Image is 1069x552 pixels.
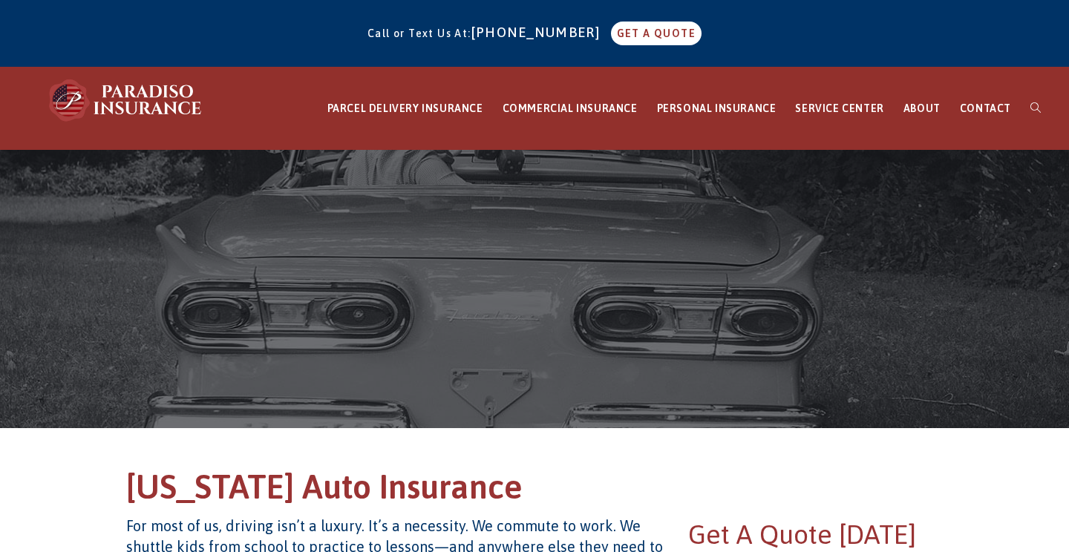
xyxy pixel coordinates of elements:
a: CONTACT [950,68,1021,150]
h1: [US_STATE] Auto Insurance [126,465,943,516]
a: [PHONE_NUMBER] [471,24,608,40]
a: GET A QUOTE [611,22,702,45]
a: COMMERCIAL INSURANCE [493,68,647,150]
a: SERVICE CENTER [785,68,893,150]
a: PARCEL DELIVERY INSURANCE [318,68,493,150]
span: SERVICE CENTER [795,102,883,114]
img: Paradiso Insurance [45,78,208,122]
span: PERSONAL INSURANCE [657,102,777,114]
a: ABOUT [894,68,950,150]
span: ABOUT [903,102,941,114]
span: CONTACT [960,102,1011,114]
span: PARCEL DELIVERY INSURANCE [327,102,483,114]
span: COMMERCIAL INSURANCE [503,102,638,114]
span: Call or Text Us At: [367,27,471,39]
a: PERSONAL INSURANCE [647,68,786,150]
